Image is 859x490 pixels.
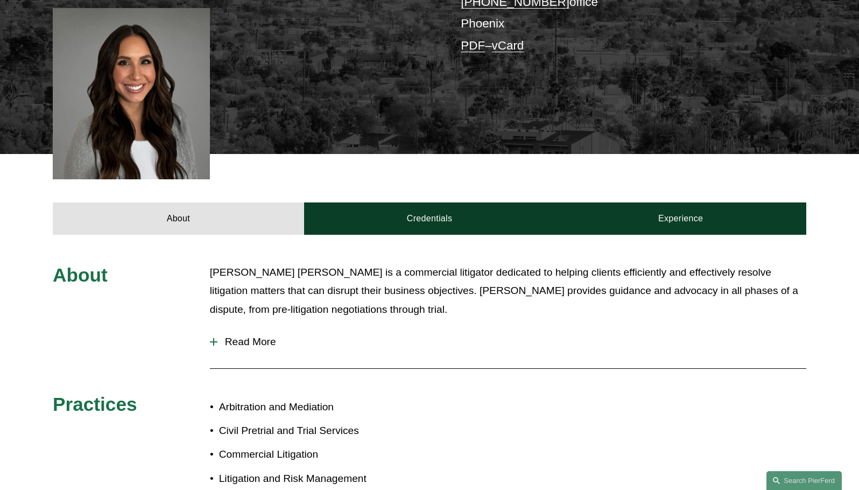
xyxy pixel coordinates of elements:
p: Commercial Litigation [219,445,430,464]
span: About [53,264,108,285]
a: About [53,202,304,235]
p: Civil Pretrial and Trial Services [219,422,430,440]
a: vCard [492,39,524,52]
p: Arbitration and Mediation [219,398,430,417]
span: Practices [53,394,137,415]
a: Credentials [304,202,555,235]
a: Search this site [766,471,842,490]
p: Litigation and Risk Management [219,470,430,488]
a: PDF [461,39,485,52]
p: [PERSON_NAME] [PERSON_NAME] is a commercial litigator dedicated to helping clients efficiently an... [210,263,806,319]
a: Experience [555,202,806,235]
span: Read More [217,336,806,348]
button: Read More [210,328,806,356]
